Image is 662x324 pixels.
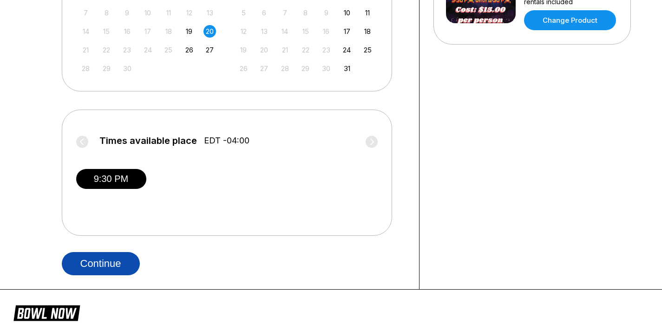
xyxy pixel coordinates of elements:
[121,44,133,56] div: Not available Tuesday, September 23rd, 2025
[279,44,291,56] div: Not available Tuesday, October 21st, 2025
[237,44,250,56] div: Not available Sunday, October 19th, 2025
[279,62,291,75] div: Not available Tuesday, October 28th, 2025
[162,25,175,38] div: Not available Thursday, September 18th, 2025
[237,25,250,38] div: Not available Sunday, October 12th, 2025
[79,62,92,75] div: Not available Sunday, September 28th, 2025
[99,136,197,146] span: Times available place
[237,6,250,19] div: Not available Sunday, October 5th, 2025
[320,6,333,19] div: Not available Thursday, October 9th, 2025
[162,6,175,19] div: Not available Thursday, September 11th, 2025
[142,44,154,56] div: Not available Wednesday, September 24th, 2025
[121,62,133,75] div: Not available Tuesday, September 30th, 2025
[279,6,291,19] div: Not available Tuesday, October 7th, 2025
[203,6,216,19] div: Not available Saturday, September 13th, 2025
[524,10,616,30] a: Change Product
[361,44,374,56] div: Choose Saturday, October 25th, 2025
[100,6,113,19] div: Not available Monday, September 8th, 2025
[341,62,353,75] div: Choose Friday, October 31st, 2025
[237,62,250,75] div: Not available Sunday, October 26th, 2025
[162,44,175,56] div: Not available Thursday, September 25th, 2025
[142,6,154,19] div: Not available Wednesday, September 10th, 2025
[100,25,113,38] div: Not available Monday, September 15th, 2025
[258,25,270,38] div: Not available Monday, October 13th, 2025
[79,44,92,56] div: Not available Sunday, September 21st, 2025
[79,6,92,19] div: Not available Sunday, September 7th, 2025
[320,62,333,75] div: Not available Thursday, October 30th, 2025
[361,6,374,19] div: Choose Saturday, October 11th, 2025
[279,25,291,38] div: Not available Tuesday, October 14th, 2025
[121,6,133,19] div: Not available Tuesday, September 9th, 2025
[258,6,270,19] div: Not available Monday, October 6th, 2025
[121,25,133,38] div: Not available Tuesday, September 16th, 2025
[341,6,353,19] div: Choose Friday, October 10th, 2025
[183,25,196,38] div: Choose Friday, September 19th, 2025
[320,25,333,38] div: Not available Thursday, October 16th, 2025
[320,44,333,56] div: Not available Thursday, October 23rd, 2025
[79,25,92,38] div: Not available Sunday, September 14th, 2025
[258,62,270,75] div: Not available Monday, October 27th, 2025
[341,44,353,56] div: Choose Friday, October 24th, 2025
[203,25,216,38] div: Choose Saturday, September 20th, 2025
[299,25,312,38] div: Not available Wednesday, October 15th, 2025
[341,25,353,38] div: Choose Friday, October 17th, 2025
[183,44,196,56] div: Choose Friday, September 26th, 2025
[258,44,270,56] div: Not available Monday, October 20th, 2025
[183,6,196,19] div: Not available Friday, September 12th, 2025
[299,6,312,19] div: Not available Wednesday, October 8th, 2025
[361,25,374,38] div: Choose Saturday, October 18th, 2025
[142,25,154,38] div: Not available Wednesday, September 17th, 2025
[203,44,216,56] div: Choose Saturday, September 27th, 2025
[62,252,140,275] button: Continue
[100,44,113,56] div: Not available Monday, September 22nd, 2025
[299,44,312,56] div: Not available Wednesday, October 22nd, 2025
[204,136,249,146] span: EDT -04:00
[299,62,312,75] div: Not available Wednesday, October 29th, 2025
[100,62,113,75] div: Not available Monday, September 29th, 2025
[76,169,146,189] button: 9:30 PM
